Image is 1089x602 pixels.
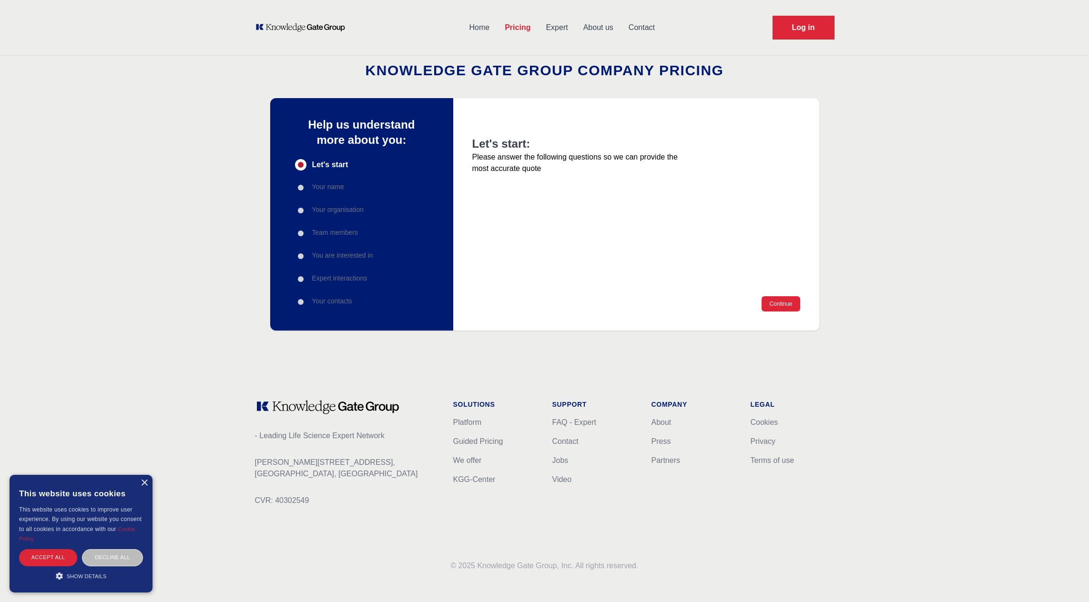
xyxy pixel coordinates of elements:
h1: Solutions [453,400,537,409]
a: Guided Pricing [453,437,503,445]
p: Team members [312,228,358,237]
a: We offer [453,456,482,464]
span: Let's start [312,159,348,171]
a: Cookies [751,418,778,426]
a: KOL Knowledge Platform: Talk to Key External Experts (KEE) [255,23,352,32]
a: About [651,418,672,426]
h1: Support [552,400,636,409]
h1: Legal [751,400,835,409]
p: Your contacts [312,296,352,306]
a: Expert [538,15,575,40]
span: Show details [67,573,107,579]
a: Terms of use [751,456,794,464]
a: Home [462,15,498,40]
div: Show details [19,571,143,581]
button: Continue [762,296,800,311]
p: Your organisation [312,205,364,214]
div: Accept all [19,549,77,566]
p: Please answer the following questions so we can provide the most accurate quote [472,151,686,174]
div: Close [141,480,148,487]
h1: Company [651,400,735,409]
p: CVR: 40302549 [255,495,438,506]
p: [PERSON_NAME][STREET_ADDRESS], [GEOGRAPHIC_DATA], [GEOGRAPHIC_DATA] [255,457,438,480]
a: Jobs [552,456,569,464]
a: Press [651,437,671,445]
p: Help us understand more about you: [295,117,428,148]
a: Contact [621,15,662,40]
a: Platform [453,418,482,426]
iframe: Chat Widget [1041,556,1089,602]
a: Contact [552,437,579,445]
a: Pricing [497,15,538,40]
a: Request Demo [773,16,835,40]
div: This website uses cookies [19,482,143,505]
p: Your name [312,182,344,191]
a: FAQ - Expert [552,418,596,426]
p: - Leading Life Science Expert Network [255,430,438,441]
a: Video [552,475,572,483]
a: Privacy [751,437,775,445]
p: Expert interactions [312,273,367,283]
div: Decline all [82,549,143,566]
span: This website uses cookies to improve user experience. By using our website you consent to all coo... [19,506,142,532]
div: Progress [295,159,428,308]
a: Cookie Policy [19,526,135,542]
p: You are interested in [312,251,373,260]
span: © [451,562,457,570]
p: 2025 Knowledge Gate Group, Inc. All rights reserved. [255,560,835,572]
a: KGG-Center [453,475,496,483]
h2: Let's start: [472,136,686,151]
a: Partners [651,456,680,464]
div: Віджет чату [1041,556,1089,602]
a: About us [576,15,621,40]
